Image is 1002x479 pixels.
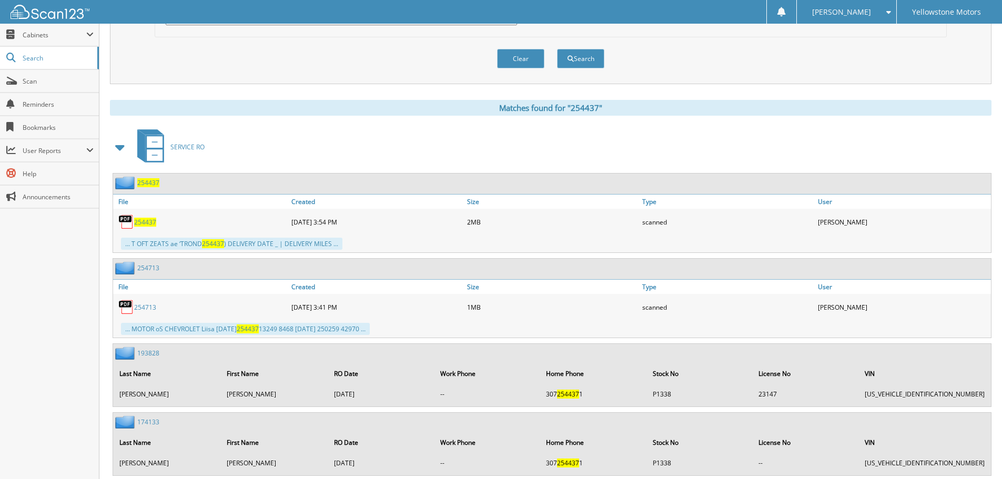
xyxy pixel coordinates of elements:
[753,385,858,403] td: 23147
[541,454,646,472] td: 307 1
[23,30,86,39] span: Cabinets
[859,363,990,384] th: VIN
[647,454,752,472] td: P1338
[435,385,540,403] td: --
[23,100,94,109] span: Reminders
[289,297,464,318] div: [DATE] 3:41 PM
[115,261,137,274] img: folder2.png
[753,432,858,453] th: License No
[647,363,752,384] th: Stock No
[497,49,544,68] button: Clear
[289,195,464,209] a: Created
[812,9,871,15] span: [PERSON_NAME]
[464,211,640,232] div: 2MB
[557,458,579,467] span: 254437
[289,211,464,232] div: [DATE] 3:54 PM
[647,385,752,403] td: P1338
[541,385,646,403] td: 307 1
[110,100,991,116] div: Matches found for "254437"
[137,263,159,272] a: 254713
[134,303,156,312] a: 254713
[23,146,86,155] span: User Reports
[137,349,159,358] a: 193828
[557,49,604,68] button: Search
[202,239,224,248] span: 254437
[949,429,1002,479] iframe: Chat Widget
[464,280,640,294] a: Size
[329,454,434,472] td: [DATE]
[170,142,205,151] span: SERVICE RO
[121,238,342,250] div: ... T OFT ZEATS ae ‘TROND ) DELIVERY DATE _ | DELIVERY MILES ...
[640,195,815,209] a: Type
[23,54,92,63] span: Search
[640,297,815,318] div: scanned
[121,323,370,335] div: ... MOTOR oS CHEVROLET Liisa [DATE] 13249 8468 [DATE] 250259 42970 ...
[221,454,328,472] td: [PERSON_NAME]
[859,454,990,472] td: [US_VEHICLE_IDENTIFICATION_NUMBER]
[11,5,89,19] img: scan123-logo-white.svg
[114,454,220,472] td: [PERSON_NAME]
[23,77,94,86] span: Scan
[815,297,991,318] div: [PERSON_NAME]
[115,176,137,189] img: folder2.png
[435,432,540,453] th: Work Phone
[912,9,981,15] span: Yellowstone Motors
[753,363,858,384] th: License No
[329,432,434,453] th: RO Date
[289,280,464,294] a: Created
[23,192,94,201] span: Announcements
[221,363,328,384] th: First Name
[859,432,990,453] th: VIN
[114,363,220,384] th: Last Name
[647,432,752,453] th: Stock No
[134,218,156,227] a: 254437
[113,195,289,209] a: File
[23,123,94,132] span: Bookmarks
[118,299,134,315] img: PDF.png
[237,324,259,333] span: 254437
[815,280,991,294] a: User
[464,195,640,209] a: Size
[137,178,159,187] a: 254437
[464,297,640,318] div: 1MB
[114,432,220,453] th: Last Name
[131,126,205,168] a: SERVICE RO
[115,346,137,360] img: folder2.png
[113,280,289,294] a: File
[557,390,579,399] span: 254437
[859,385,990,403] td: [US_VEHICLE_IDENTIFICATION_NUMBER]
[435,454,540,472] td: --
[815,211,991,232] div: [PERSON_NAME]
[640,280,815,294] a: Type
[541,363,646,384] th: Home Phone
[118,214,134,230] img: PDF.png
[221,385,328,403] td: [PERSON_NAME]
[221,432,328,453] th: First Name
[329,363,434,384] th: RO Date
[435,363,540,384] th: Work Phone
[640,211,815,232] div: scanned
[329,385,434,403] td: [DATE]
[137,417,159,426] a: 174133
[815,195,991,209] a: User
[115,415,137,429] img: folder2.png
[23,169,94,178] span: Help
[753,454,858,472] td: --
[114,385,220,403] td: [PERSON_NAME]
[541,432,646,453] th: Home Phone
